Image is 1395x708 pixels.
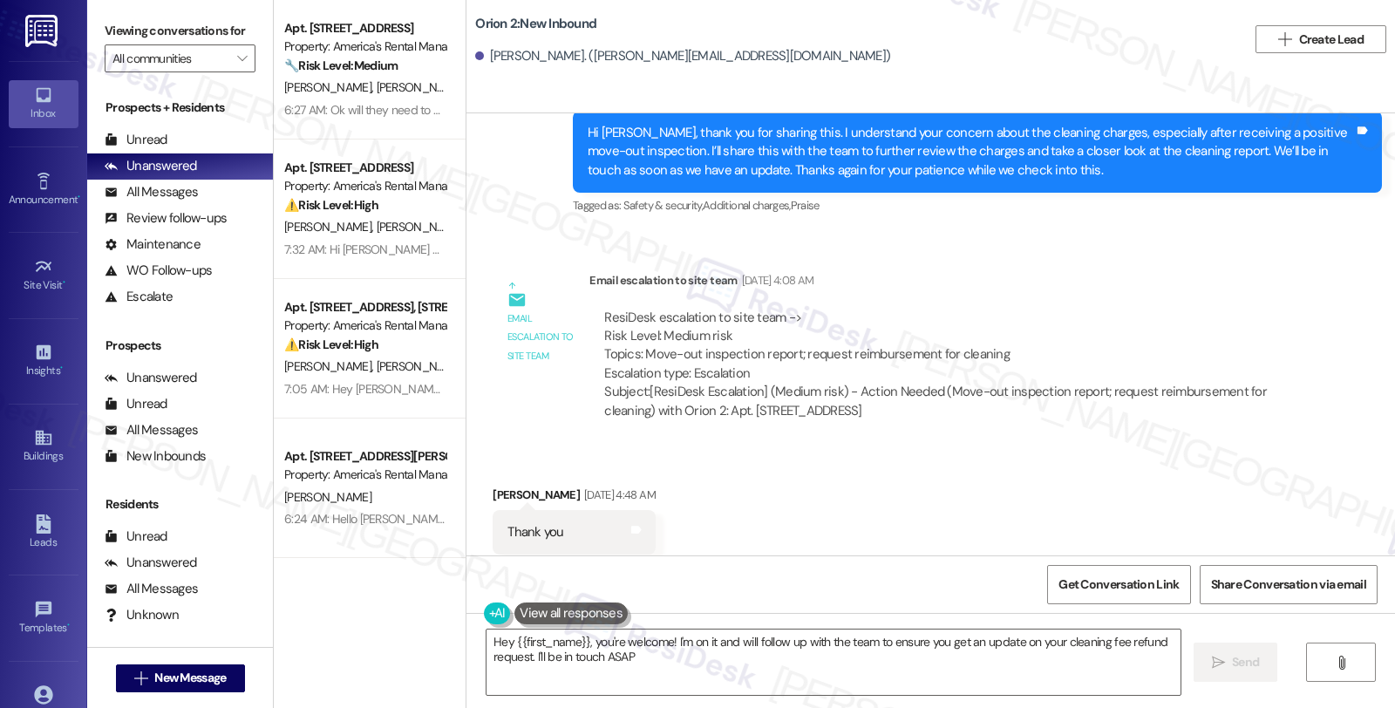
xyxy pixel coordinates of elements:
[237,51,247,65] i: 
[87,495,273,514] div: Residents
[284,159,446,177] div: Apt. [STREET_ADDRESS]
[284,298,446,317] div: Apt. [STREET_ADDRESS], [STREET_ADDRESS]
[493,555,655,580] div: Tagged as:
[78,191,80,203] span: •
[475,15,596,33] b: Orion 2: New Inbound
[105,606,179,624] div: Unknown
[105,157,197,175] div: Unanswered
[377,358,464,374] span: [PERSON_NAME]
[573,193,1382,218] div: Tagged as:
[1255,25,1386,53] button: Create Lead
[105,17,255,44] label: Viewing conversations for
[63,276,65,289] span: •
[105,447,206,466] div: New Inbounds
[67,619,70,631] span: •
[604,383,1287,420] div: Subject: [ResiDesk Escalation] (Medium risk) - Action Needed (Move-out inspection report; request...
[1335,656,1348,670] i: 
[487,630,1181,695] textarea: Hey {{first_name}}, you're welcome! I'm on it and will follow up with the team to ensure you get ...
[284,58,398,73] strong: 🔧 Risk Level: Medium
[284,219,377,235] span: [PERSON_NAME]
[284,197,378,213] strong: ⚠️ Risk Level: High
[105,209,227,228] div: Review follow-ups
[377,79,464,95] span: [PERSON_NAME]
[284,79,377,95] span: [PERSON_NAME]
[105,262,212,280] div: WO Follow-ups
[588,124,1354,180] div: Hi [PERSON_NAME], thank you for sharing this. I understand your concern about the cleaning charge...
[284,511,700,527] div: 6:24 AM: Hello [PERSON_NAME]. This is [PERSON_NAME]. I have a question for you
[604,309,1287,384] div: ResiDesk escalation to site team -> Risk Level: Medium risk Topics: Move-out inspection report; r...
[87,337,273,355] div: Prospects
[475,47,890,65] div: [PERSON_NAME]. ([PERSON_NAME][EMAIL_ADDRESS][DOMAIN_NAME])
[589,271,1302,296] div: Email escalation to site team
[105,554,197,572] div: Unanswered
[580,486,656,504] div: [DATE] 4:48 AM
[9,252,78,299] a: Site Visit •
[105,183,198,201] div: All Messages
[284,358,377,374] span: [PERSON_NAME]
[1200,565,1378,604] button: Share Conversation via email
[507,523,563,541] div: Thank you
[1212,656,1225,670] i: 
[791,198,820,213] span: Praise
[703,198,791,213] span: Additional charges ,
[284,102,541,118] div: 6:27 AM: Ok will they need to come inside the unit?
[1278,32,1291,46] i: 
[284,381,1134,397] div: 7:05 AM: Hey [PERSON_NAME] and [PERSON_NAME], we appreciate your text! We'll be back at 11AM to h...
[154,669,226,687] span: New Message
[284,19,446,37] div: Apt. [STREET_ADDRESS]
[738,271,814,289] div: [DATE] 4:08 AM
[105,288,173,306] div: Escalate
[105,369,197,387] div: Unanswered
[9,337,78,385] a: Insights •
[105,395,167,413] div: Unread
[493,486,655,510] div: [PERSON_NAME]
[105,235,201,254] div: Maintenance
[105,580,198,598] div: All Messages
[60,362,63,374] span: •
[377,219,464,235] span: [PERSON_NAME]
[105,131,167,149] div: Unread
[134,671,147,685] i: 
[284,337,378,352] strong: ⚠️ Risk Level: High
[623,198,703,213] span: Safety & security ,
[284,466,446,484] div: Property: America's Rental Managers Portfolio
[284,177,446,195] div: Property: America's Rental Managers Portfolio
[1211,575,1366,594] span: Share Conversation via email
[284,447,446,466] div: Apt. [STREET_ADDRESS][PERSON_NAME][PERSON_NAME]
[1232,653,1259,671] span: Send
[284,317,446,335] div: Property: America's Rental Managers Portfolio
[116,664,245,692] button: New Message
[284,37,446,56] div: Property: America's Rental Managers Portfolio
[112,44,228,72] input: All communities
[507,310,575,365] div: Email escalation to site team
[1047,565,1190,604] button: Get Conversation Link
[1058,575,1179,594] span: Get Conversation Link
[9,509,78,556] a: Leads
[87,99,273,117] div: Prospects + Residents
[284,489,371,505] span: [PERSON_NAME]
[9,595,78,642] a: Templates •
[9,423,78,470] a: Buildings
[1194,643,1278,682] button: Send
[1299,31,1364,49] span: Create Lead
[9,80,78,127] a: Inbox
[25,15,61,47] img: ResiDesk Logo
[105,528,167,546] div: Unread
[105,421,198,439] div: All Messages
